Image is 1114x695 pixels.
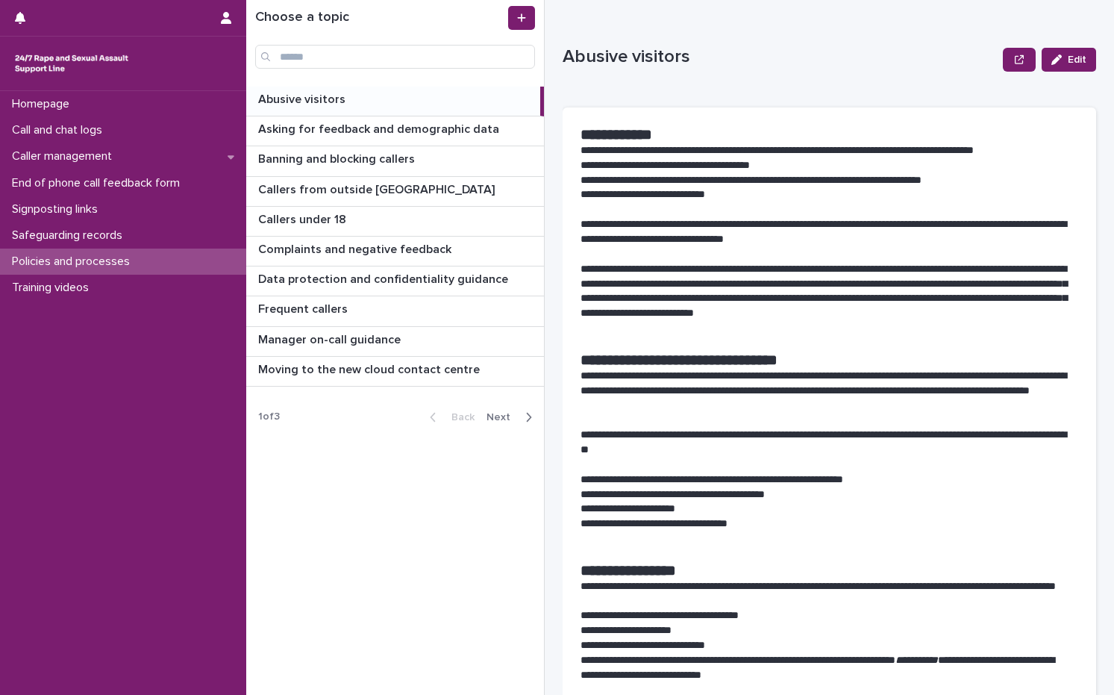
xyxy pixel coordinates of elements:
[258,360,483,377] p: Moving to the new cloud contact centre
[6,228,134,243] p: Safeguarding records
[246,327,544,357] a: Manager on-call guidanceManager on-call guidance
[246,146,544,176] a: Banning and blocking callersBanning and blocking callers
[246,116,544,146] a: Asking for feedback and demographic dataAsking for feedback and demographic data
[481,411,544,424] button: Next
[258,180,498,197] p: Callers from outside [GEOGRAPHIC_DATA]
[563,46,997,68] p: Abusive visitors
[246,207,544,237] a: Callers under 18Callers under 18
[255,10,505,26] h1: Choose a topic
[486,412,519,423] span: Next
[6,255,142,269] p: Policies and processes
[6,176,192,190] p: End of phone call feedback form
[12,49,131,78] img: rhQMoQhaT3yELyF149Cw
[255,45,535,69] input: Search
[258,269,511,287] p: Data protection and confidentiality guidance
[6,281,101,295] p: Training videos
[258,299,351,317] p: Frequent callers
[6,97,81,111] p: Homepage
[246,237,544,267] a: Complaints and negative feedbackComplaints and negative feedback
[1068,54,1086,65] span: Edit
[442,412,475,423] span: Back
[258,330,404,347] p: Manager on-call guidance
[258,119,502,137] p: Asking for feedback and demographic data
[258,210,349,227] p: Callers under 18
[258,149,418,166] p: Banning and blocking callers
[258,240,454,257] p: Complaints and negative feedback
[246,357,544,387] a: Moving to the new cloud contact centreMoving to the new cloud contact centre
[6,123,114,137] p: Call and chat logs
[246,399,292,435] p: 1 of 3
[6,149,124,163] p: Caller management
[6,202,110,216] p: Signposting links
[246,177,544,207] a: Callers from outside [GEOGRAPHIC_DATA]Callers from outside [GEOGRAPHIC_DATA]
[418,411,481,424] button: Back
[246,87,544,116] a: Abusive visitorsAbusive visitors
[246,296,544,326] a: Frequent callersFrequent callers
[258,90,348,107] p: Abusive visitors
[246,267,544,296] a: Data protection and confidentiality guidanceData protection and confidentiality guidance
[1042,48,1096,72] button: Edit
